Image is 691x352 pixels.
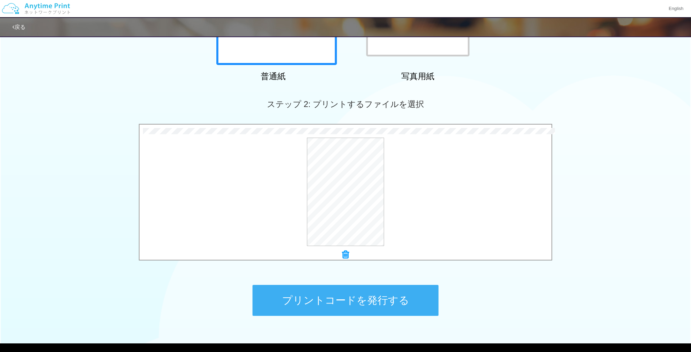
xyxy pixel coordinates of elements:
[213,72,333,81] h2: 普通紙
[358,72,478,81] h2: 写真用紙
[12,24,25,30] a: 戻る
[252,285,439,316] button: プリントコードを発行する
[267,99,424,109] span: ステップ 2: プリントするファイルを選択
